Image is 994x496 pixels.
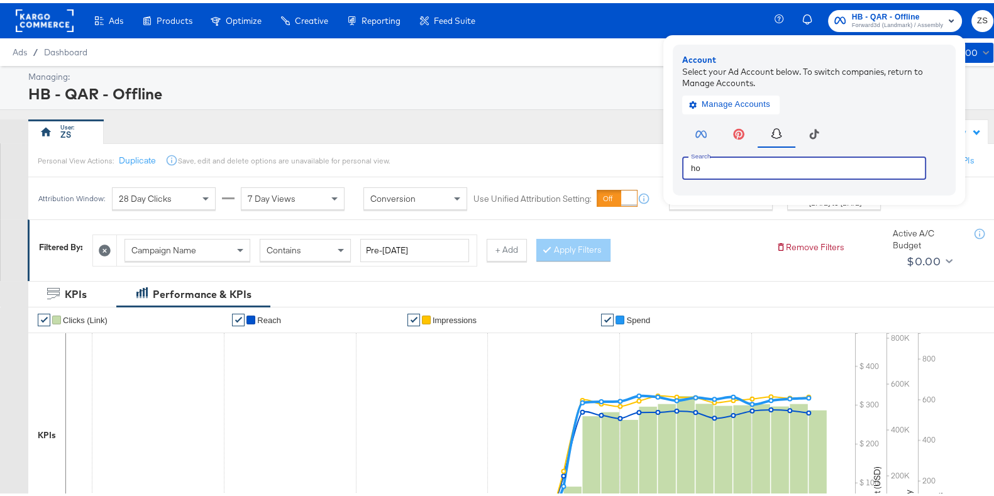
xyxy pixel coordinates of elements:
[828,7,962,29] button: HB - QAR - OfflineForward3d (Landmark) / Assembly
[473,190,592,202] label: Use Unified Attribution Setting:
[119,190,172,201] span: 28 Day Clicks
[295,13,328,23] span: Creative
[226,13,262,23] span: Optimize
[27,44,44,54] span: /
[971,7,993,29] button: ZS
[433,312,477,322] span: Impressions
[153,284,251,299] div: Performance & KPIs
[434,13,475,23] span: Feed Suite
[370,190,416,201] span: Conversion
[267,241,301,253] span: Contains
[38,153,114,163] div: Personal View Actions:
[682,51,946,63] div: Account
[39,238,83,250] div: Filtered By:
[692,94,770,109] span: Manage Accounts
[976,11,988,25] span: ZS
[60,126,71,138] div: ZS
[38,191,106,200] div: Attribution Window:
[28,68,990,80] div: Managing:
[942,40,993,60] button: $0.00
[902,248,955,268] button: $0.00
[178,153,390,163] div: Save, edit and delete options are unavailable for personal view.
[407,311,420,323] a: ✔
[257,312,281,322] span: Reach
[776,238,844,250] button: Remove Filters
[852,18,943,28] span: Forward3d (Landmark) / Assembly
[682,62,946,85] div: Select your Ad Account below. To switch companies, return to Manage Accounts.
[893,224,962,248] div: Active A/C Budget
[119,152,156,163] button: Duplicate
[28,80,990,101] div: HB - QAR - Offline
[232,311,245,323] a: ✔
[360,236,469,259] input: Enter a search term
[44,44,87,54] a: Dashboard
[63,312,108,322] span: Clicks (Link)
[682,92,780,111] button: Manage Accounts
[248,190,295,201] span: 7 Day Views
[601,311,614,323] a: ✔
[362,13,400,23] span: Reporting
[38,311,50,323] a: ✔
[626,312,650,322] span: Spend
[157,13,192,23] span: Products
[487,236,527,258] button: + Add
[852,8,943,21] span: HB - QAR - Offline
[131,241,196,253] span: Campaign Name
[65,284,87,299] div: KPIs
[109,13,123,23] span: Ads
[13,44,27,54] span: Ads
[38,426,56,438] div: KPIs
[907,249,941,268] div: $0.00
[830,195,841,204] strong: to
